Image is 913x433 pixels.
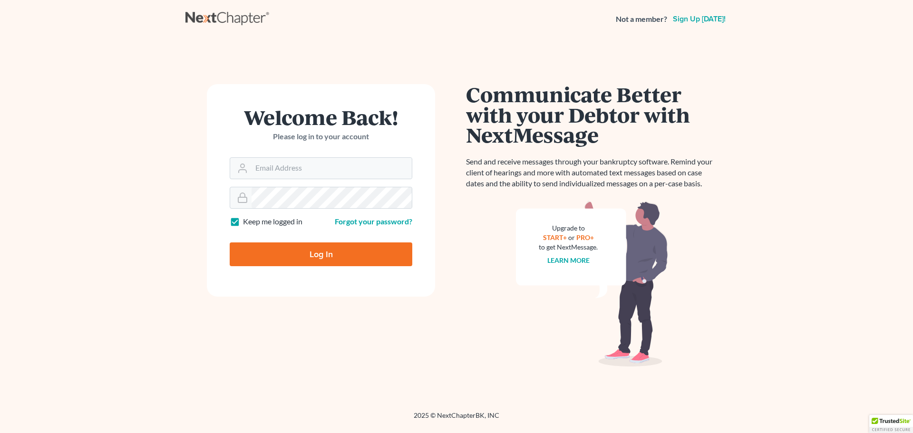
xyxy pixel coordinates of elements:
[543,233,567,241] a: START+
[539,223,598,233] div: Upgrade to
[243,216,302,227] label: Keep me logged in
[466,84,718,145] h1: Communicate Better with your Debtor with NextMessage
[869,415,913,433] div: TrustedSite Certified
[466,156,718,189] p: Send and receive messages through your bankruptcy software. Remind your client of hearings and mo...
[616,14,667,25] strong: Not a member?
[230,107,412,127] h1: Welcome Back!
[230,242,412,266] input: Log In
[539,242,598,252] div: to get NextMessage.
[230,131,412,142] p: Please log in to your account
[335,217,412,226] a: Forgot your password?
[671,15,728,23] a: Sign up [DATE]!
[185,411,728,428] div: 2025 © NextChapterBK, INC
[576,233,594,241] a: PRO+
[547,256,590,264] a: Learn more
[516,201,668,367] img: nextmessage_bg-59042aed3d76b12b5cd301f8e5b87938c9018125f34e5fa2b7a6b67550977c72.svg
[568,233,575,241] span: or
[252,158,412,179] input: Email Address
